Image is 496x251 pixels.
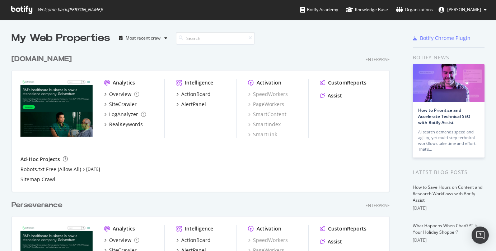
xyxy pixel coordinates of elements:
[11,54,72,64] div: [DOMAIN_NAME]
[116,32,170,44] button: Most recent crawl
[113,79,135,86] div: Analytics
[413,205,485,211] div: [DATE]
[104,101,137,108] a: SiteCrawler
[176,91,211,98] a: ActionBoard
[472,227,489,244] div: Open Intercom Messenger
[418,107,470,125] a: How to Prioritize and Accelerate Technical SEO with Botify Assist
[320,92,342,99] a: Assist
[20,79,93,137] img: solventum.com
[346,6,388,13] div: Knowledge Base
[86,166,100,172] a: [DATE]
[447,6,481,13] span: Judson Turk
[185,79,213,86] div: Intelligence
[104,121,143,128] a: RealKeywords
[257,79,281,86] div: Activation
[185,225,213,232] div: Intelligence
[11,200,62,210] div: Perseverance
[328,238,342,245] div: Assist
[113,225,135,232] div: Analytics
[248,237,288,244] a: SpeedWorkers
[328,79,366,86] div: CustomReports
[11,200,65,210] a: Perseverance
[248,111,286,118] a: SmartContent
[320,225,366,232] a: CustomReports
[320,79,366,86] a: CustomReports
[181,101,206,108] div: AlertPanel
[365,56,390,63] div: Enterprise
[104,91,139,98] a: Overview
[257,225,281,232] div: Activation
[104,111,146,118] a: LogAnalyzer
[109,111,138,118] div: LogAnalyzer
[300,6,338,13] div: Botify Academy
[248,101,284,108] a: PageWorkers
[11,31,110,45] div: My Web Properties
[176,237,211,244] a: ActionBoard
[20,166,81,173] a: Robots.txt Free (Allow All)
[413,64,485,102] img: How to Prioritize and Accelerate Technical SEO with Botify Assist
[109,91,131,98] div: Overview
[433,4,492,15] button: [PERSON_NAME]
[20,156,60,163] div: Ad-Hoc Projects
[413,54,485,61] div: Botify news
[126,36,162,40] div: Most recent crawl
[20,176,55,183] a: Sitemap Crawl
[104,237,139,244] a: Overview
[248,131,277,138] a: SmartLink
[109,237,131,244] div: Overview
[418,129,479,152] div: AI search demands speed and agility, yet multi-step technical workflows take time and effort. Tha...
[328,225,366,232] div: CustomReports
[109,101,137,108] div: SiteCrawler
[11,54,75,64] a: [DOMAIN_NAME]
[248,91,288,98] a: SpeedWorkers
[413,35,471,42] a: Botify Chrome Plugin
[248,121,281,128] a: SmartIndex
[413,184,482,203] a: How to Save Hours on Content and Research Workflows with Botify Assist
[109,121,143,128] div: RealKeywords
[365,202,390,209] div: Enterprise
[328,92,342,99] div: Assist
[181,237,211,244] div: ActionBoard
[413,223,478,235] a: What Happens When ChatGPT Is Your Holiday Shopper?
[413,237,485,243] div: [DATE]
[176,101,206,108] a: AlertPanel
[396,6,433,13] div: Organizations
[320,238,342,245] a: Assist
[420,35,471,42] div: Botify Chrome Plugin
[176,32,255,45] input: Search
[413,168,485,176] div: Latest Blog Posts
[38,7,103,13] span: Welcome back, [PERSON_NAME] !
[181,91,211,98] div: ActionBoard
